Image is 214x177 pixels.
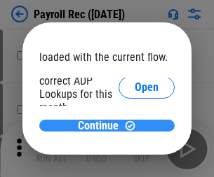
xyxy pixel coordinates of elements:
img: Continue [124,120,136,132]
span: Continue [78,120,119,132]
div: Please select the correct ADP Lookups for this month [39,61,119,114]
button: ContinueContinue [39,120,175,132]
span: Open [135,82,159,93]
button: Open [119,76,175,99]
